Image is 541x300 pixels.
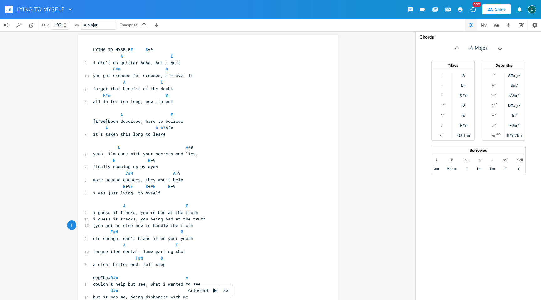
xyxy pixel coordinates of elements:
div: Key [73,23,79,27]
span: old enough, can't blame it on your youth [93,235,193,241]
div: E [462,113,465,118]
span: been deceived, hard to believe [93,118,183,124]
span: A [121,53,123,59]
span: A [106,125,108,131]
sup: 7b5 [495,132,501,137]
div: E7 [512,113,517,118]
span: [you got no clue how to handle the truth [93,223,193,228]
span: a clear bitter end, full stop [93,261,166,267]
div: Share [495,7,506,12]
button: E [528,2,536,17]
span: B [166,92,168,98]
div: C#m [460,93,467,98]
div: AMaj7 [508,73,521,78]
div: V [492,113,494,118]
span: i guess it tracks, you being bad at the truth [93,216,206,222]
span: B [156,125,158,131]
span: A [123,242,126,248]
span: LYING TO MYSELF [17,7,64,12]
span: B [166,66,168,72]
span: +9 +9 +9 [93,184,176,189]
div: 3x [220,285,231,296]
div: ii [492,83,494,88]
span: i was just lying, to myself [93,190,161,196]
span: B [146,184,148,189]
sup: 7 [495,102,497,107]
div: v [492,158,493,163]
div: Bm [461,83,466,88]
span: i guess it tracks, you're bad at the truth [93,209,198,215]
div: G#dim [457,133,470,138]
span: B [161,255,163,261]
span: B [148,158,151,163]
div: bIII [465,158,470,163]
div: C [466,166,468,171]
span: F#m [113,66,121,72]
span: E [161,79,163,85]
span: G#m [111,287,118,293]
span: B [146,47,148,52]
div: F [504,166,507,171]
div: Transpose [120,23,137,27]
div: G [518,166,521,171]
span: E [131,47,133,52]
div: Bm7 [511,83,518,88]
div: Dm [477,166,482,171]
div: DMaj7 [508,103,521,108]
span: F#M [111,229,118,235]
div: bVII [516,158,523,163]
span: A [123,79,126,85]
div: IV [491,103,495,108]
div: Em [490,166,495,171]
span: +9 [93,158,156,163]
div: vii° [440,133,445,138]
button: New [466,4,479,15]
sup: 7 [495,92,497,97]
div: vii [491,133,495,138]
div: D [462,103,465,108]
span: all in for too long, now i'm out [93,99,173,104]
span: A [121,112,123,117]
div: Borrowed [431,148,525,152]
span: +9 [93,144,193,150]
div: vi [441,123,444,128]
div: V [441,113,444,118]
div: ii° [450,158,453,163]
span: B [123,184,126,189]
span: A [123,203,126,209]
span: [i've] [93,118,108,124]
span: E [186,203,188,209]
div: vi [492,123,494,128]
span: E [171,112,173,117]
sup: 7 [494,82,496,87]
div: iii [492,93,494,98]
div: Am [434,166,439,171]
span: B [168,184,171,189]
div: New [473,2,481,7]
span: E [153,184,156,189]
span: yeah, i'm done with your secrets and lies, [93,151,198,157]
div: bVI [503,158,508,163]
div: Sevenths [482,64,525,67]
div: BPM [42,23,49,27]
span: bf# [93,125,173,131]
span: i ain't no quitter babe, but i quit [93,60,181,65]
span: eeg#bg# [93,275,188,280]
div: G#m7b5 [507,133,522,138]
div: iii [441,93,444,98]
div: F#m7 [509,123,519,128]
span: E [171,53,173,59]
div: i [436,158,437,163]
span: more second chances, they won't help [93,177,183,183]
span: finally opening up my eyes [93,164,158,169]
span: E [131,184,133,189]
div: ii [441,83,443,88]
span: F#M [136,255,143,261]
div: A [462,73,465,78]
sup: 7 [494,72,496,77]
button: Share [482,4,511,14]
span: +9 [93,170,181,176]
span: B [181,229,183,235]
span: F#m [103,92,111,98]
div: C#m7 [509,93,519,98]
